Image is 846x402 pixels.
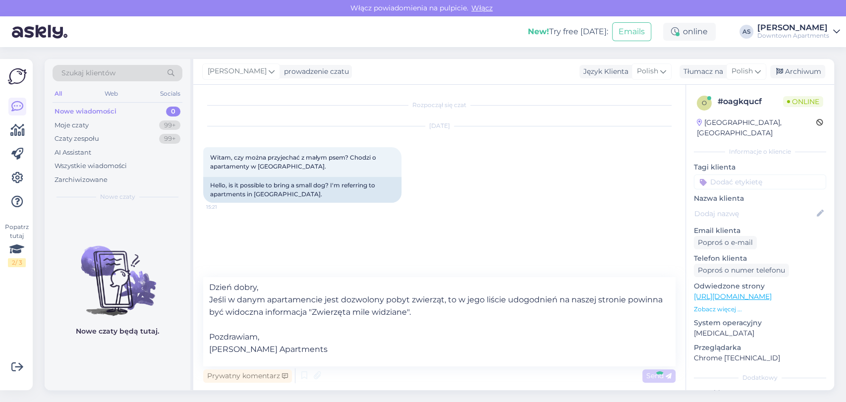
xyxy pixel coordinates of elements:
[679,66,723,77] div: Tłumacz na
[702,99,707,107] span: o
[528,26,608,38] div: Try free [DATE]:
[770,65,825,78] div: Archiwum
[694,318,826,328] p: System operacyjny
[159,120,180,130] div: 99+
[203,177,401,203] div: Hello, is it possible to bring a small dog? I'm referring to apartments in [GEOGRAPHIC_DATA].
[694,236,757,249] div: Poproś o e-mail
[100,192,135,201] span: Nowe czaty
[694,373,826,382] div: Dodatkowy
[694,208,815,219] input: Dodaj nazwę
[637,66,658,77] span: Polish
[159,134,180,144] div: 99+
[76,326,159,337] p: Nowe czaty będą tutaj.
[55,148,91,158] div: AI Assistant
[739,25,753,39] div: AS
[8,67,27,86] img: Askly Logo
[694,162,826,172] p: Tagi klienta
[694,226,826,236] p: Email klienta
[55,161,127,171] div: Wszystkie wiadomości
[663,23,716,41] div: online
[718,96,783,108] div: # oagkqucf
[8,223,26,267] div: Popatrz tutaj
[757,24,829,32] div: [PERSON_NAME]
[166,107,180,116] div: 0
[45,228,190,317] img: No chats
[208,66,267,77] span: [PERSON_NAME]
[694,353,826,363] p: Chrome [TECHNICAL_ID]
[694,253,826,264] p: Telefon klienta
[8,258,26,267] div: 2 / 3
[61,68,115,78] span: Szukaj klientów
[55,134,99,144] div: Czaty zespołu
[579,66,628,77] div: Język Klienta
[206,203,243,211] span: 15:21
[757,24,840,40] a: [PERSON_NAME]Downtown Apartments
[55,120,89,130] div: Moje czaty
[783,96,823,107] span: Online
[280,66,349,77] div: prowadzenie czatu
[694,193,826,204] p: Nazwa klienta
[203,101,676,110] div: Rozpoczął się czat
[694,305,826,314] p: Zobacz więcej ...
[694,174,826,189] input: Dodać etykietę
[528,27,549,36] b: New!
[694,264,789,277] div: Poproś o numer telefonu
[210,154,378,170] span: Witam, czy można przyjechać z małym psem? Chodzi o apartamenty w [GEOGRAPHIC_DATA].
[732,66,753,77] span: Polish
[203,121,676,130] div: [DATE]
[694,281,826,291] p: Odwiedzone strony
[694,147,826,156] div: Informacje o kliencie
[612,22,651,41] button: Emails
[694,292,772,301] a: [URL][DOMAIN_NAME]
[694,328,826,339] p: [MEDICAL_DATA]
[697,117,816,138] div: [GEOGRAPHIC_DATA], [GEOGRAPHIC_DATA]
[158,87,182,100] div: Socials
[55,107,116,116] div: Nowe wiadomości
[53,87,64,100] div: All
[694,343,826,353] p: Przeglądarka
[694,388,826,399] p: Notatki
[103,87,120,100] div: Web
[55,175,108,185] div: Zarchiwizowane
[757,32,829,40] div: Downtown Apartments
[468,3,496,12] span: Włącz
